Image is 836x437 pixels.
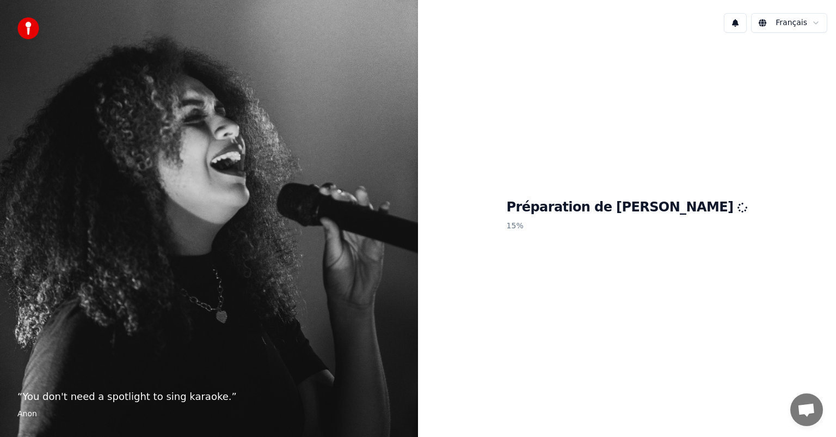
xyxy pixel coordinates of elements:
img: youka [17,17,39,39]
footer: Anon [17,409,401,420]
h1: Préparation de [PERSON_NAME] [507,199,748,216]
p: 15 % [507,216,748,236]
p: “ You don't need a spotlight to sing karaoke. ” [17,389,401,404]
a: Ouvrir le chat [790,393,823,426]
